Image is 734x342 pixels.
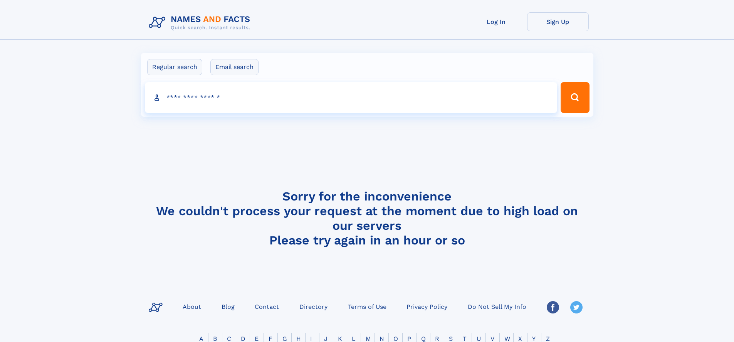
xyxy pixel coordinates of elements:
a: Blog [218,301,238,312]
h4: Sorry for the inconvenience We couldn't process your request at the moment due to high load on ou... [146,189,589,248]
label: Regular search [147,59,202,75]
label: Email search [210,59,259,75]
a: Directory [296,301,331,312]
img: Facebook [547,301,559,313]
img: Twitter [570,301,583,313]
a: Contact [252,301,282,312]
img: Logo Names and Facts [146,12,257,33]
input: search input [145,82,558,113]
a: Terms of Use [345,301,390,312]
a: About [180,301,204,312]
a: Do Not Sell My Info [465,301,529,312]
a: Log In [465,12,527,31]
a: Sign Up [527,12,589,31]
a: Privacy Policy [403,301,450,312]
button: Search Button [561,82,589,113]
